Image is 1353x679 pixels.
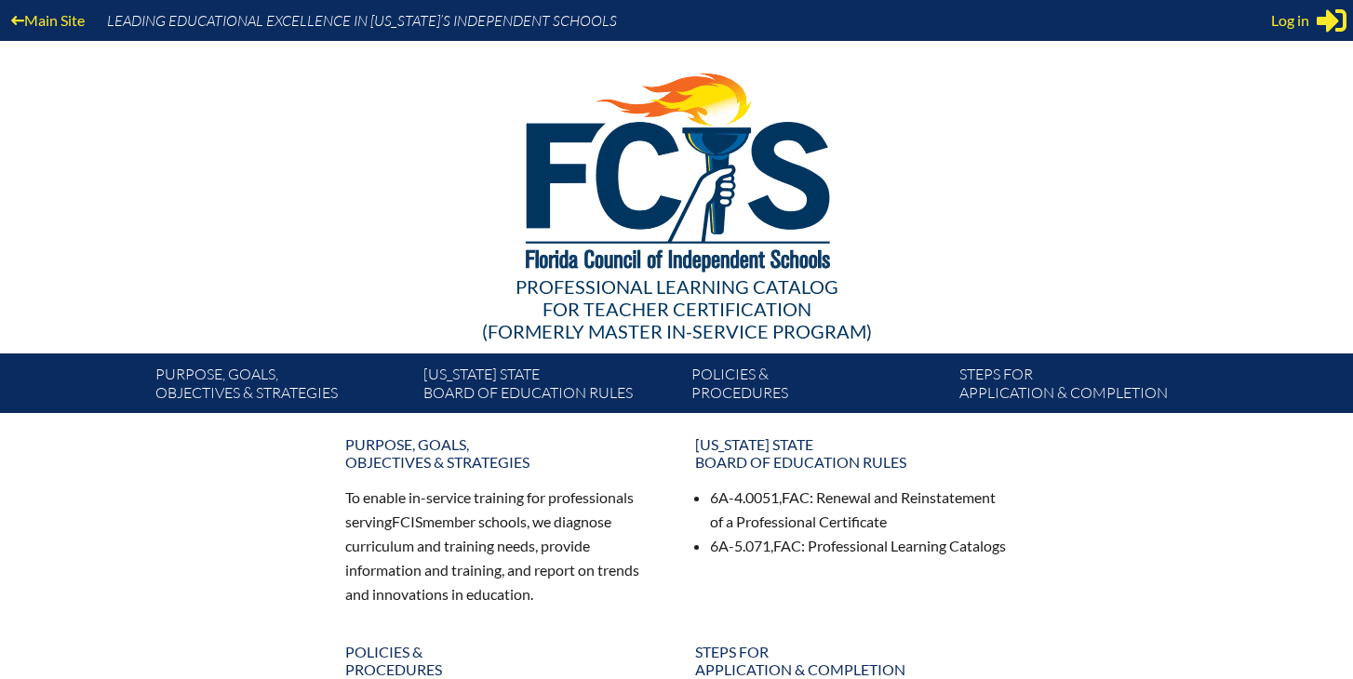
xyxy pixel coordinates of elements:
div: Professional Learning Catalog (formerly Master In-service Program) [141,275,1212,342]
span: FAC [773,537,801,554]
img: FCISlogo221.eps [485,41,869,295]
a: Purpose, goals,objectives & strategies [148,361,416,413]
span: for Teacher Certification [543,298,811,320]
svg: Sign in or register [1317,6,1346,35]
a: Policies &Procedures [684,361,952,413]
a: [US_STATE] StateBoard of Education rules [416,361,684,413]
a: Main Site [4,7,92,33]
a: Steps forapplication & completion [952,361,1220,413]
p: To enable in-service training for professionals serving member schools, we diagnose curriculum an... [345,486,658,606]
li: 6A-4.0051, : Renewal and Reinstatement of a Professional Certificate [710,486,1008,534]
a: [US_STATE] StateBoard of Education rules [684,428,1019,478]
span: FAC [782,488,810,506]
span: Log in [1271,9,1309,32]
li: 6A-5.071, : Professional Learning Catalogs [710,534,1008,558]
a: Purpose, goals,objectives & strategies [334,428,669,478]
span: FCIS [392,513,422,530]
